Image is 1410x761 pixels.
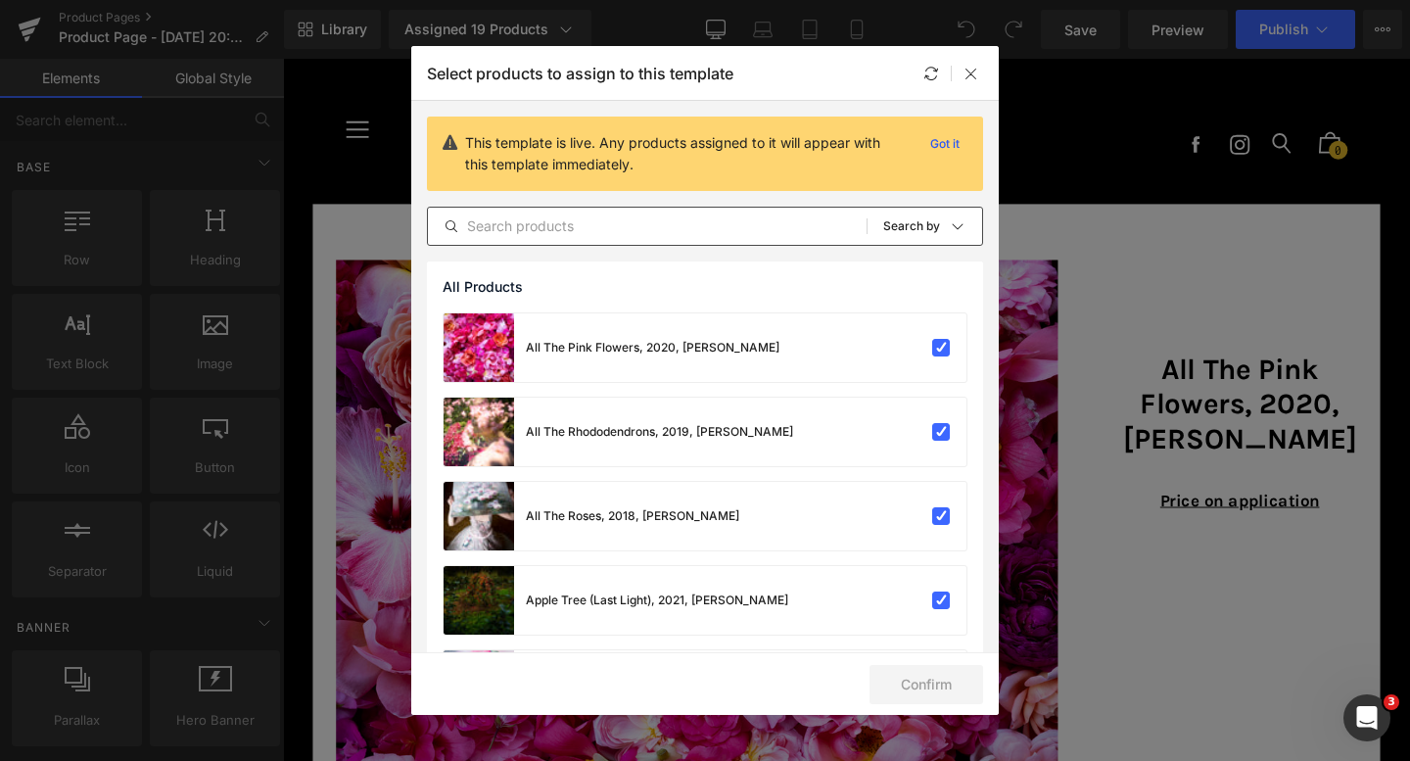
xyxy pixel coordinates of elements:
span: All Products [443,279,523,295]
div: All The Pink Flowers, 2020, [PERSON_NAME] [526,339,779,357]
a: product-img [444,482,514,550]
p: Got it [922,132,967,156]
a: All The Pink Flowers, 2020, [PERSON_NAME] [883,309,1130,419]
a: product-img [444,313,514,382]
iframe: Intercom live chat [1343,694,1390,741]
p: Select products to assign to this template [427,64,733,83]
button: Confirm [869,665,983,704]
p: This template is live. Any products assigned to it will appear with this template immediately. [465,132,907,175]
div: All The Rhododendrons, 2019, [PERSON_NAME] [526,423,793,441]
div: All The Roses, 2018, [PERSON_NAME] [526,507,739,525]
span: 3 [1384,694,1399,710]
input: Search products [428,214,867,238]
p: Search by [883,219,940,233]
a: product-img [444,566,514,635]
a: product-img [444,398,514,466]
a: product-img [444,650,514,719]
div: Apple Tree (Last Light), 2021, [PERSON_NAME] [526,592,788,609]
a: Price on application [922,453,1090,475]
a: 0 [1079,78,1122,109]
img: The Little Black Gallery [470,58,715,95]
span: 0 [1100,86,1119,106]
